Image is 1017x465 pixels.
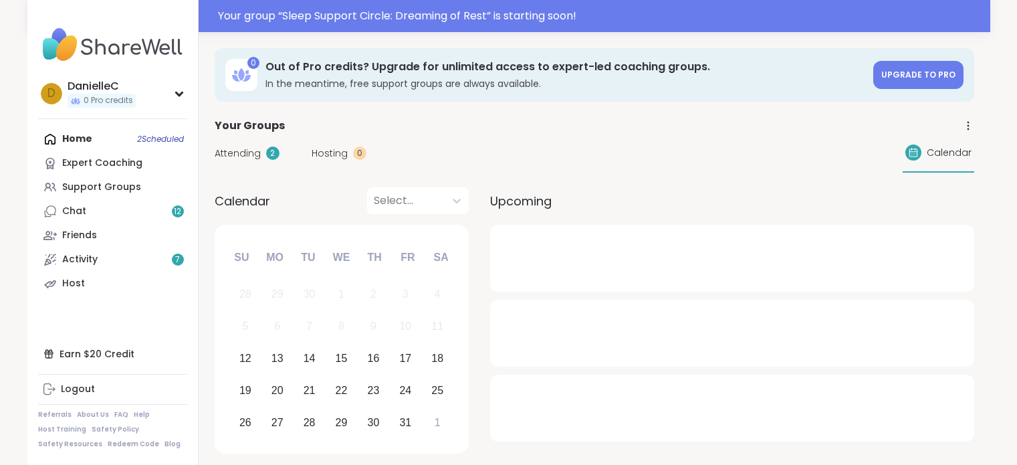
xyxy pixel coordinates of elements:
[239,381,251,399] div: 19
[304,381,316,399] div: 21
[263,408,292,437] div: Choose Monday, October 27th, 2025
[38,223,187,248] a: Friends
[423,408,452,437] div: Choose Saturday, November 1st, 2025
[399,413,411,432] div: 31
[423,376,452,405] div: Choose Saturday, October 25th, 2025
[271,381,284,399] div: 20
[38,199,187,223] a: Chat12
[84,95,133,106] span: 0 Pro credits
[38,272,187,296] a: Host
[239,285,251,303] div: 28
[295,312,324,341] div: Not available Tuesday, October 7th, 2025
[77,410,109,420] a: About Us
[266,147,279,160] div: 2
[431,381,443,399] div: 25
[218,8,982,24] div: Your group “ Sleep Support Circle: Dreaming of Rest ” is starting soon!
[327,408,356,437] div: Choose Wednesday, October 29th, 2025
[423,280,452,309] div: Not available Saturday, October 4th, 2025
[263,376,292,405] div: Choose Monday, October 20th, 2025
[295,345,324,373] div: Choose Tuesday, October 14th, 2025
[239,349,251,367] div: 12
[62,205,86,218] div: Chat
[271,413,284,432] div: 27
[265,77,865,90] h3: In the meantime, free support groups are always available.
[399,317,411,335] div: 10
[38,248,187,272] a: Activity7
[423,312,452,341] div: Not available Saturday, October 11th, 2025
[229,278,453,438] div: month 2025-10
[231,376,260,405] div: Choose Sunday, October 19th, 2025
[231,280,260,309] div: Not available Sunday, September 28th, 2025
[431,349,443,367] div: 18
[391,280,420,309] div: Not available Friday, October 3rd, 2025
[312,147,348,161] span: Hosting
[271,285,284,303] div: 29
[38,425,86,434] a: Host Training
[263,312,292,341] div: Not available Monday, October 6th, 2025
[360,243,389,272] div: Th
[359,345,388,373] div: Choose Thursday, October 16th, 2025
[338,285,344,303] div: 1
[68,79,136,94] div: DanielleC
[304,285,316,303] div: 30
[175,254,180,266] span: 7
[265,60,865,74] h3: Out of Pro credits? Upgrade for unlimited access to expert-led coaching groups.
[391,376,420,405] div: Choose Friday, October 24th, 2025
[38,342,187,366] div: Earn $20 Credit
[38,410,72,420] a: Referrals
[260,243,290,272] div: Mo
[391,408,420,437] div: Choose Friday, October 31st, 2025
[92,425,139,434] a: Safety Policy
[274,317,280,335] div: 6
[336,381,348,399] div: 22
[231,345,260,373] div: Choose Sunday, October 12th, 2025
[134,410,150,420] a: Help
[215,192,270,210] span: Calendar
[294,243,323,272] div: Tu
[370,317,376,335] div: 9
[227,243,256,272] div: Su
[62,277,85,290] div: Host
[215,118,285,134] span: Your Groups
[336,349,348,367] div: 15
[431,317,443,335] div: 11
[108,440,159,449] a: Redeem Code
[62,157,142,170] div: Expert Coaching
[231,312,260,341] div: Not available Sunday, October 5th, 2025
[295,280,324,309] div: Not available Tuesday, September 30th, 2025
[62,181,141,194] div: Support Groups
[399,349,411,367] div: 17
[370,285,376,303] div: 2
[61,383,95,396] div: Logout
[423,345,452,373] div: Choose Saturday, October 18th, 2025
[263,280,292,309] div: Not available Monday, September 29th, 2025
[38,151,187,175] a: Expert Coaching
[38,440,102,449] a: Safety Resources
[327,376,356,405] div: Choose Wednesday, October 22nd, 2025
[304,349,316,367] div: 14
[391,312,420,341] div: Not available Friday, October 10th, 2025
[368,381,380,399] div: 23
[239,413,251,432] div: 26
[873,61,964,89] a: Upgrade to Pro
[38,175,187,199] a: Support Groups
[336,413,348,432] div: 29
[38,377,187,401] a: Logout
[927,146,972,160] span: Calendar
[215,147,261,161] span: Attending
[174,206,181,217] span: 12
[306,317,312,335] div: 7
[327,312,356,341] div: Not available Wednesday, October 8th, 2025
[353,147,366,160] div: 0
[403,285,409,303] div: 3
[327,345,356,373] div: Choose Wednesday, October 15th, 2025
[490,192,552,210] span: Upcoming
[295,376,324,405] div: Choose Tuesday, October 21st, 2025
[242,317,248,335] div: 5
[62,253,98,266] div: Activity
[338,317,344,335] div: 8
[326,243,356,272] div: We
[38,21,187,68] img: ShareWell Nav Logo
[359,312,388,341] div: Not available Thursday, October 9th, 2025
[271,349,284,367] div: 13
